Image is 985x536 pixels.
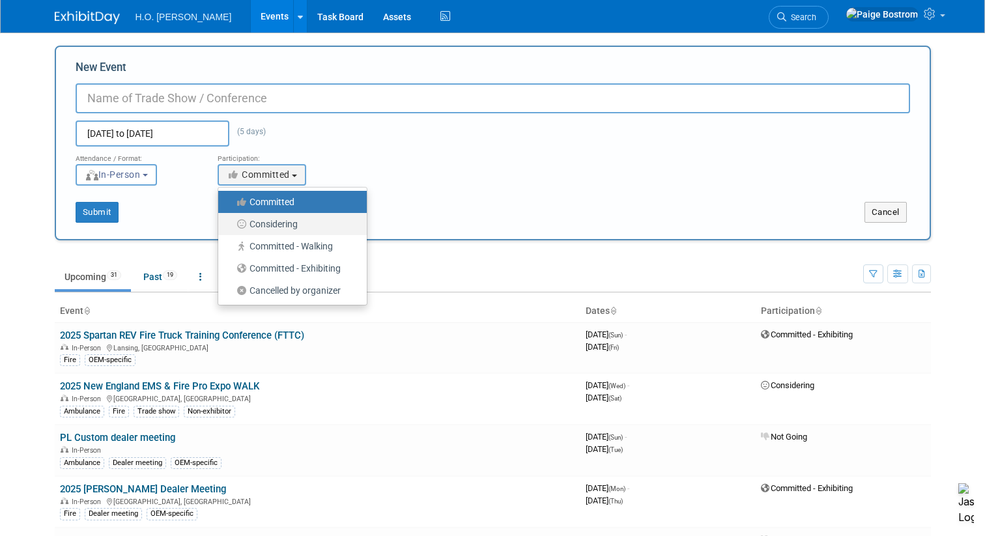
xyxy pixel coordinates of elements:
[586,342,619,352] span: [DATE]
[608,485,625,492] span: (Mon)
[225,216,354,233] label: Considering
[218,147,341,163] div: Participation:
[72,395,105,403] span: In-Person
[55,300,580,322] th: Event
[608,382,625,389] span: (Wed)
[60,354,80,366] div: Fire
[72,344,105,352] span: In-Person
[60,406,104,417] div: Ambulance
[76,164,157,186] button: In-Person
[225,193,354,210] label: Committed
[85,169,141,180] span: In-Person
[61,344,68,350] img: In-Person Event
[586,432,627,442] span: [DATE]
[586,380,629,390] span: [DATE]
[218,164,306,186] button: Committed
[608,344,619,351] span: (Fri)
[608,331,623,339] span: (Sun)
[72,446,105,455] span: In-Person
[610,305,616,316] a: Sort by Start Date
[76,202,119,223] button: Submit
[608,395,621,402] span: (Sat)
[815,305,821,316] a: Sort by Participation Type
[786,12,816,22] span: Search
[134,264,187,289] a: Past19
[586,393,621,402] span: [DATE]
[134,406,179,417] div: Trade show
[60,380,259,392] a: 2025 New England EMS & Fire Pro Expo WALK
[85,508,142,520] div: Dealer meeting
[60,508,80,520] div: Fire
[60,432,175,444] a: PL Custom dealer meeting
[109,457,166,469] div: Dealer meeting
[580,300,756,322] th: Dates
[864,202,907,223] button: Cancel
[61,498,68,504] img: In-Person Event
[761,432,807,442] span: Not Going
[586,483,629,493] span: [DATE]
[608,498,623,505] span: (Thu)
[761,330,853,339] span: Committed - Exhibiting
[76,60,126,80] label: New Event
[761,483,853,493] span: Committed - Exhibiting
[625,432,627,442] span: -
[761,380,814,390] span: Considering
[85,354,136,366] div: OEM-specific
[163,270,177,280] span: 19
[225,238,354,255] label: Committed - Walking
[769,6,829,29] a: Search
[225,260,354,277] label: Committed - Exhibiting
[60,496,575,506] div: [GEOGRAPHIC_DATA], [GEOGRAPHIC_DATA]
[60,342,575,352] div: Lansing, [GEOGRAPHIC_DATA]
[136,12,232,22] span: H.O. [PERSON_NAME]
[61,395,68,401] img: In-Person Event
[756,300,931,322] th: Participation
[83,305,90,316] a: Sort by Event Name
[147,508,197,520] div: OEM-specific
[76,83,910,113] input: Name of Trade Show / Conference
[76,147,199,163] div: Attendance / Format:
[229,127,266,136] span: (5 days)
[55,11,120,24] img: ExhibitDay
[586,496,623,505] span: [DATE]
[608,446,623,453] span: (Tue)
[60,457,104,469] div: Ambulance
[60,330,304,341] a: 2025 Spartan REV Fire Truck Training Conference (FTTC)
[627,380,629,390] span: -
[76,120,229,147] input: Start Date - End Date
[184,406,235,417] div: Non-exhibitor
[171,457,221,469] div: OEM-specific
[586,444,623,454] span: [DATE]
[60,393,575,403] div: [GEOGRAPHIC_DATA], [GEOGRAPHIC_DATA]
[72,498,105,506] span: In-Person
[608,434,623,441] span: (Sun)
[61,446,68,453] img: In-Person Event
[109,406,129,417] div: Fire
[60,483,226,495] a: 2025 [PERSON_NAME] Dealer Meeting
[227,169,290,180] span: Committed
[627,483,629,493] span: -
[586,330,627,339] span: [DATE]
[55,264,131,289] a: Upcoming31
[846,7,919,21] img: Paige Bostrom
[625,330,627,339] span: -
[107,270,121,280] span: 31
[225,282,354,299] label: Cancelled by organizer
